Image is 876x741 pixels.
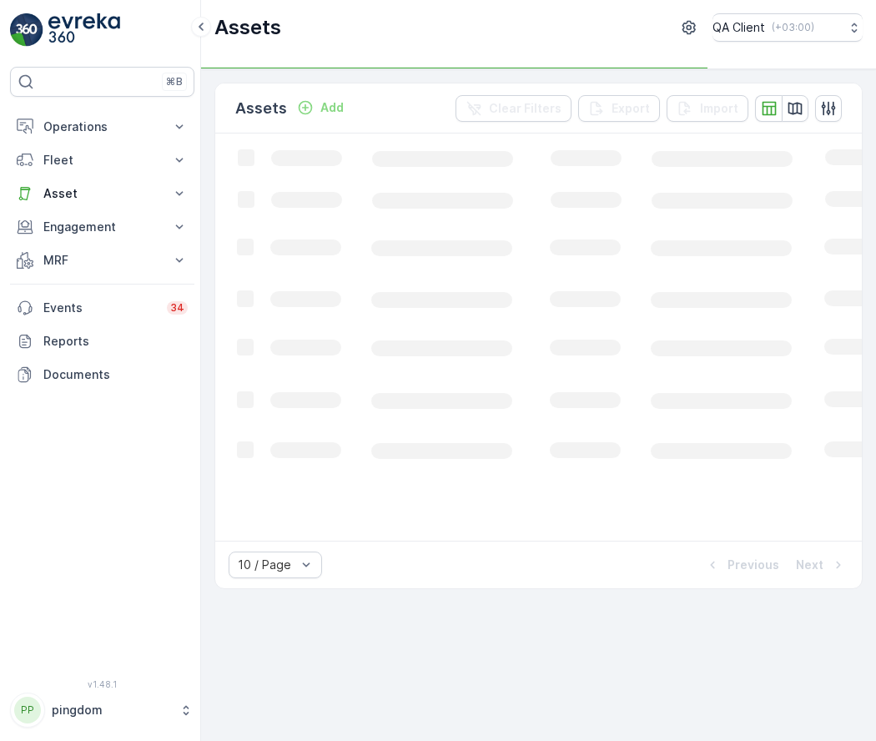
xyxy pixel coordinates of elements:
img: logo [10,13,43,47]
p: Fleet [43,152,161,169]
a: Documents [10,358,194,391]
button: MRF [10,244,194,277]
p: Operations [43,118,161,135]
p: Reports [43,333,188,350]
p: Add [320,99,344,116]
p: Events [43,300,157,316]
p: Import [700,100,738,117]
p: 34 [170,301,184,315]
button: QA Client(+03:00) [712,13,863,42]
button: Engagement [10,210,194,244]
p: pingdom [52,702,171,718]
button: PPpingdom [10,693,194,728]
p: Export [612,100,650,117]
p: Previous [727,557,779,573]
button: Export [578,95,660,122]
p: MRF [43,252,161,269]
button: Add [290,98,350,118]
img: logo_light-DOdMpM7g.png [48,13,120,47]
a: Reports [10,325,194,358]
button: Next [794,555,848,575]
div: PP [14,697,41,723]
span: v 1.48.1 [10,679,194,689]
p: Clear Filters [489,100,561,117]
button: Clear Filters [456,95,571,122]
button: Previous [702,555,781,575]
button: Operations [10,110,194,144]
a: Events34 [10,291,194,325]
p: QA Client [712,19,765,36]
p: ( +03:00 ) [772,21,814,34]
button: Fleet [10,144,194,177]
p: Engagement [43,219,161,235]
p: Assets [214,14,281,41]
p: ⌘B [166,75,183,88]
p: Asset [43,185,161,202]
button: Import [667,95,748,122]
p: Next [796,557,823,573]
p: Assets [235,97,287,120]
p: Documents [43,366,188,383]
button: Asset [10,177,194,210]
